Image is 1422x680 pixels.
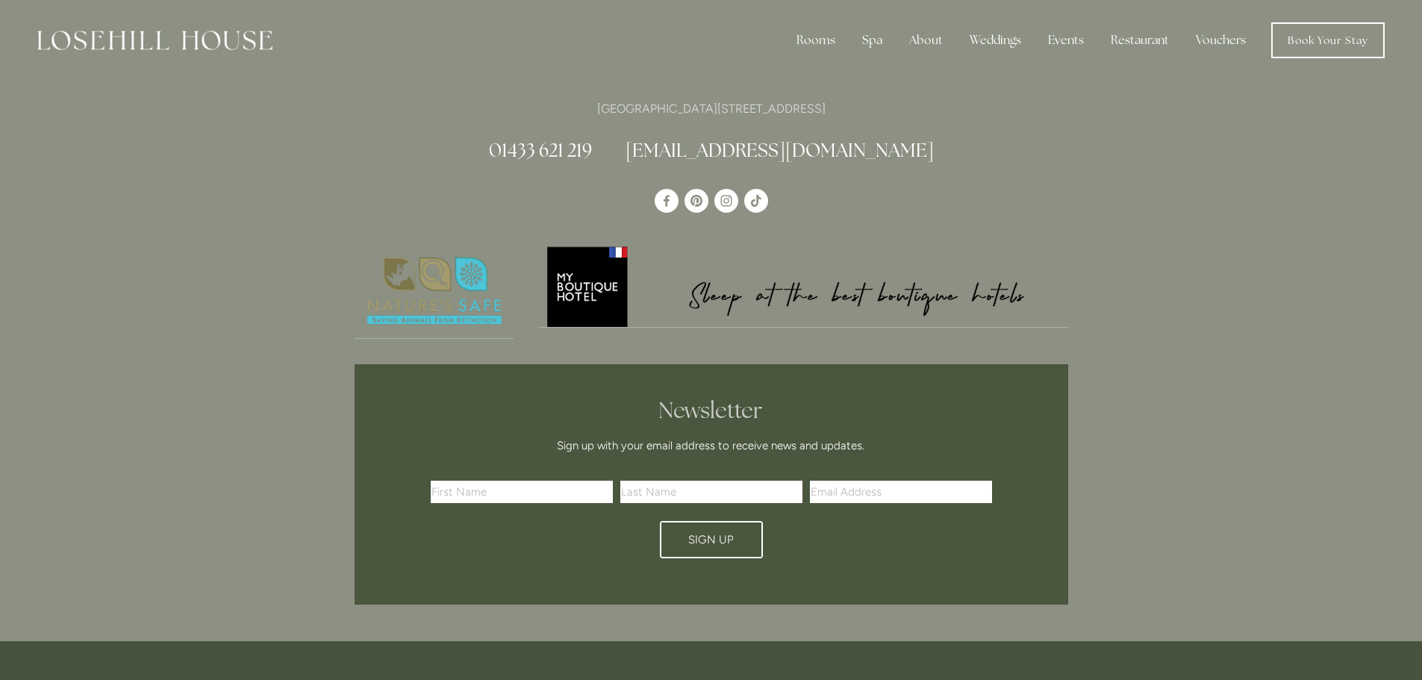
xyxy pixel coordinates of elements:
a: Losehill House Hotel & Spa [655,189,679,213]
input: First Name [431,481,613,503]
div: Restaurant [1099,25,1181,55]
div: Events [1036,25,1096,55]
div: Rooms [785,25,847,55]
a: Instagram [714,189,738,213]
a: 01433 621 219 [489,138,592,162]
button: Sign Up [660,521,763,558]
img: Nature's Safe - Logo [355,244,514,338]
a: Pinterest [685,189,708,213]
input: Email Address [810,481,992,503]
input: Last Name [620,481,802,503]
a: My Boutique Hotel - Logo [539,244,1068,328]
h2: Newsletter [436,397,987,424]
p: [GEOGRAPHIC_DATA][STREET_ADDRESS] [355,99,1068,119]
a: [EMAIL_ADDRESS][DOMAIN_NAME] [626,138,934,162]
img: Losehill House [37,31,272,50]
span: Sign Up [688,533,734,546]
a: Book Your Stay [1271,22,1385,58]
div: Weddings [958,25,1033,55]
p: Sign up with your email address to receive news and updates. [436,437,987,455]
div: About [897,25,955,55]
a: Nature's Safe - Logo [355,244,514,339]
div: Spa [850,25,894,55]
a: TikTok [744,189,768,213]
a: Vouchers [1184,25,1258,55]
img: My Boutique Hotel - Logo [539,244,1068,327]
